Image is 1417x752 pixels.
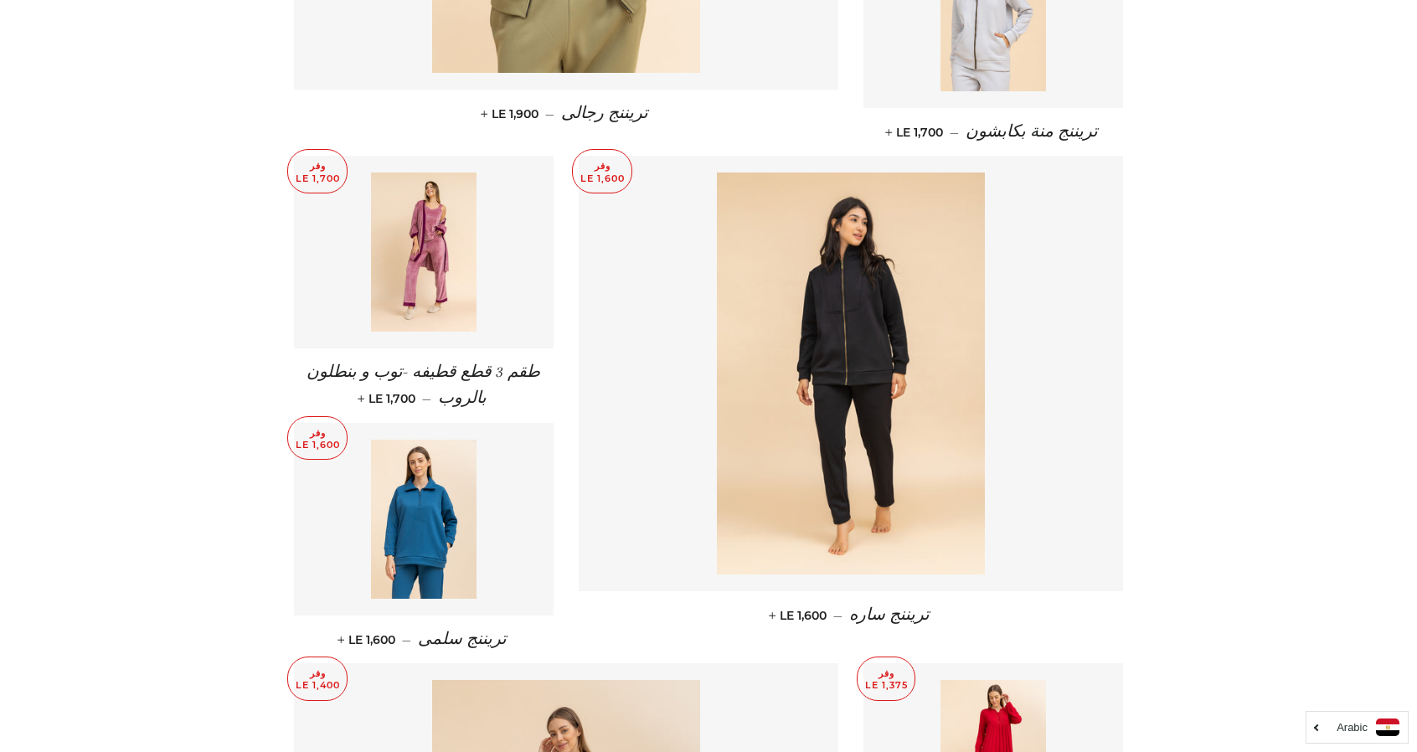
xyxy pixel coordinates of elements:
span: — [545,106,554,121]
p: وفر LE 1,600 [573,150,631,193]
span: — [833,608,842,623]
span: LE 1,600 [772,608,827,623]
span: تريننج منة بكابشون [966,122,1098,141]
span: LE 1,900 [484,106,538,121]
a: تريننج سلمى — LE 1,600 [294,616,554,663]
p: وفر LE 1,375 [858,657,915,700]
a: تريننج منة بكابشون — LE 1,700 [863,108,1123,156]
span: طقم 3 قطع قطيفه -توب و بنطلون بالروب [307,363,540,407]
i: Arabic [1337,722,1368,733]
span: LE 1,700 [889,125,943,140]
p: وفر LE 1,600 [288,417,347,460]
span: — [950,125,959,140]
span: — [422,391,431,406]
span: تريننج ساره [849,605,930,624]
p: وفر LE 1,700 [288,150,347,193]
span: تريننج رجالى [561,104,648,122]
span: LE 1,700 [361,391,415,406]
span: — [402,632,411,647]
a: تريننج ساره — LE 1,600 [579,591,1123,639]
a: Arabic [1315,719,1399,736]
p: وفر LE 1,400 [288,657,347,700]
span: LE 1,600 [341,632,395,647]
a: تريننج رجالى — LE 1,900 [294,90,838,137]
a: طقم 3 قطع قطيفه -توب و بنطلون بالروب — LE 1,700 [294,348,554,423]
span: تريننج سلمى [418,630,507,648]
